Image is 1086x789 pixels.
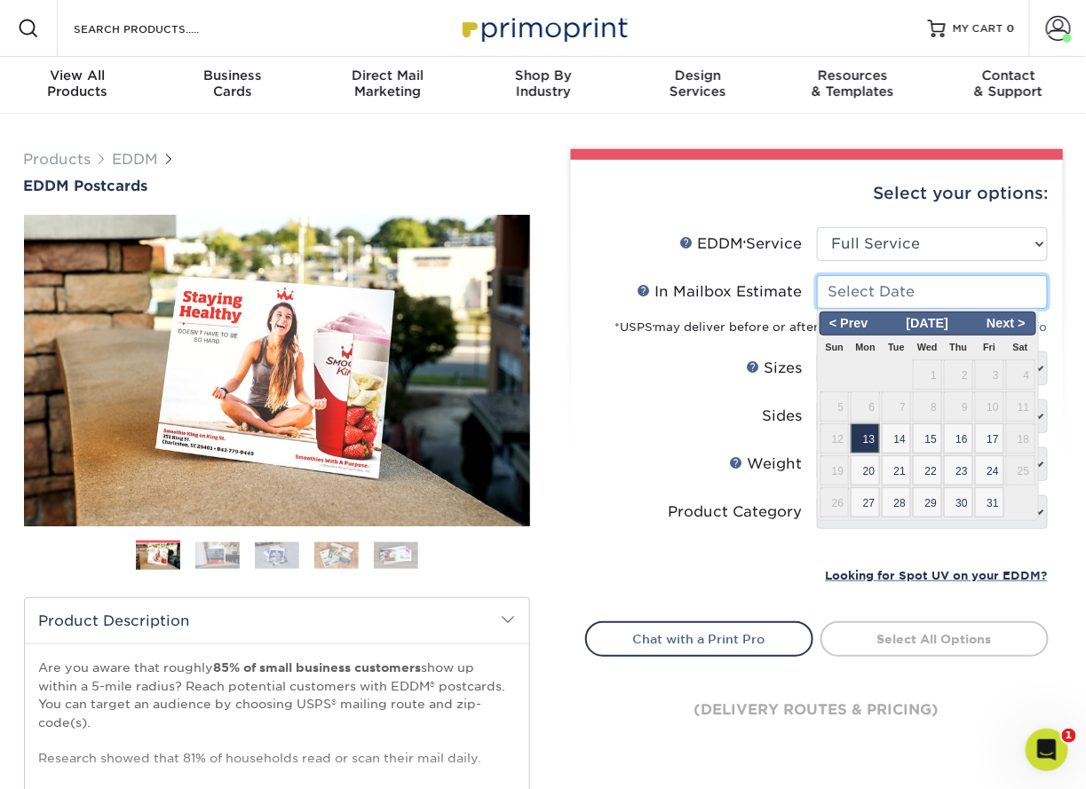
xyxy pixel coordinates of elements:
[24,196,530,546] img: EDDM Postcards 01
[24,151,91,168] a: Products
[465,67,621,99] div: Industry
[155,57,311,114] a: BusinessCards
[621,67,776,99] div: Services
[913,359,942,390] span: 1
[136,541,180,572] img: EDDM 01
[826,566,1048,583] a: Looking for Spot UV on your EDDM?
[585,657,1049,763] div: (delivery routes & pricing)
[255,542,299,569] img: EDDM 03
[310,67,465,83] span: Direct Mail
[975,423,1004,454] span: 17
[820,335,851,359] th: Sun
[820,391,850,422] span: 5
[155,67,311,83] span: Business
[913,423,942,454] span: 15
[776,67,931,83] span: Resources
[851,487,880,517] span: 27
[730,454,803,475] div: Weight
[931,57,1086,114] a: Contact& Support
[900,316,955,330] span: [DATE]
[465,57,621,114] a: Shop ByIndustry
[465,67,621,83] span: Shop By
[944,359,973,390] span: 2
[585,621,813,657] a: Chat with a Print Pro
[817,275,1048,309] input: Select Date
[975,359,1004,390] span: 3
[882,423,911,454] span: 14
[1062,729,1076,743] span: 1
[931,67,1086,99] div: & Support
[113,151,159,168] a: EDDM
[776,57,931,114] a: Resources& Templates
[975,391,1004,422] span: 10
[882,487,911,517] span: 28
[953,21,1003,36] span: MY CART
[1006,391,1035,422] span: 11
[214,660,422,675] strong: 85% of small business customers
[851,423,880,454] span: 13
[881,335,912,359] th: Tue
[944,455,973,485] span: 23
[820,455,850,485] span: 19
[913,455,942,485] span: 22
[744,240,747,247] sup: ®
[820,621,1049,657] a: Select All Options
[820,487,850,517] span: 26
[975,487,1004,517] span: 31
[776,67,931,99] div: & Templates
[882,455,911,485] span: 21
[1005,335,1036,359] th: Sat
[314,542,359,569] img: EDDM 04
[851,391,880,422] span: 6
[913,391,942,422] span: 8
[913,487,942,517] span: 29
[654,324,655,329] sup: ®
[763,406,803,427] div: Sides
[1006,455,1035,485] span: 25
[195,542,240,569] img: EDDM 02
[310,67,465,99] div: Marketing
[944,391,973,422] span: 9
[882,391,911,422] span: 7
[1006,423,1035,454] span: 18
[621,67,776,83] span: Design
[944,487,973,517] span: 30
[621,57,776,114] a: DesignServices
[912,335,943,359] th: Wed
[1026,729,1068,771] iframe: Intercom live chat
[72,18,245,39] input: SEARCH PRODUCTS.....
[585,160,1049,227] div: Select your options:
[975,455,1004,485] span: 24
[25,598,529,643] h2: Product Description
[826,569,1048,582] small: Looking for Spot UV on your EDDM?
[310,57,465,114] a: Direct MailMarketing
[24,178,530,194] a: EDDM Postcards
[944,423,973,454] span: 16
[747,358,803,379] div: Sizes
[638,281,803,303] div: In Mailbox Estimate
[1006,359,1035,390] span: 4
[974,335,1005,359] th: Fri
[820,423,850,454] span: 12
[455,9,632,47] img: Primoprint
[680,233,803,255] div: EDDM Service
[155,67,311,99] div: Cards
[615,320,1048,334] small: *USPS may deliver before or after the target estimate
[24,178,148,194] span: EDDM Postcards
[374,542,418,569] img: EDDM 05
[943,335,974,359] th: Thu
[1007,22,1015,35] span: 0
[979,314,1034,334] span: Next >
[669,501,803,523] div: Product Category
[822,314,876,334] span: < Prev
[851,455,880,485] span: 20
[931,67,1086,83] span: Contact
[850,335,881,359] th: Mon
